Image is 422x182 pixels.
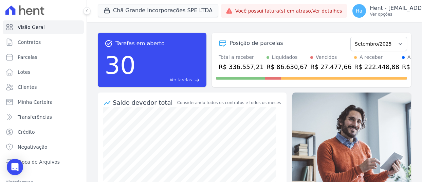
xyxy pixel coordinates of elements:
[3,125,84,139] a: Crédito
[3,155,84,169] a: Troca de Arquivos
[195,78,200,83] span: east
[316,54,337,61] div: Vencidos
[3,65,84,79] a: Lotes
[230,39,283,47] div: Posição de parcelas
[170,77,192,83] span: Ver tarefas
[105,48,136,83] div: 30
[18,144,48,150] span: Negativação
[312,8,342,14] a: Ver detalhes
[3,50,84,64] a: Parcelas
[177,100,281,106] div: Considerando todos os contratos e todos os meses
[105,39,113,48] span: task_alt
[3,35,84,49] a: Contratos
[18,39,41,46] span: Contratos
[18,54,37,61] span: Parcelas
[310,62,351,71] div: R$ 27.477,66
[3,80,84,94] a: Clientes
[115,39,165,48] span: Tarefas em aberto
[354,62,399,71] div: R$ 222.448,88
[3,20,84,34] a: Visão Geral
[113,98,176,107] div: Saldo devedor total
[18,69,31,76] span: Lotes
[219,62,264,71] div: R$ 336.557,21
[18,24,45,31] span: Visão Geral
[360,54,383,61] div: A receber
[18,129,35,135] span: Crédito
[18,84,37,90] span: Clientes
[3,110,84,124] a: Transferências
[98,4,218,17] button: Chã Grande Incorporações SPE LTDA
[18,99,53,105] span: Minha Carteira
[7,159,23,175] div: Open Intercom Messenger
[235,7,342,15] span: Você possui fatura(s) em atraso.
[18,159,60,165] span: Troca de Arquivos
[356,9,362,13] span: Ha
[3,95,84,109] a: Minha Carteira
[272,54,298,61] div: Liquidados
[219,54,264,61] div: Total a receber
[18,114,52,120] span: Transferências
[139,77,200,83] a: Ver tarefas east
[267,62,308,71] div: R$ 86.630,67
[3,140,84,154] a: Negativação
